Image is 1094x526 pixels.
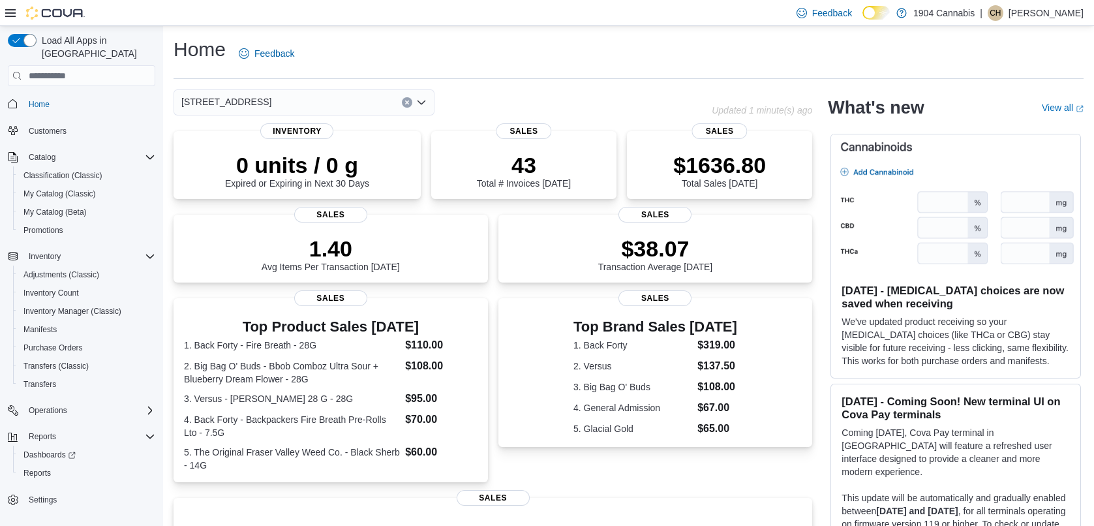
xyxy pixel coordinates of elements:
span: Operations [29,405,67,416]
span: Classification (Classic) [23,170,102,181]
dd: $137.50 [697,358,737,374]
span: Transfers [18,377,155,392]
strong: [DATE] and [DATE] [876,506,958,516]
dt: 3. Versus - [PERSON_NAME] 28 G - 28G [184,392,400,405]
span: Transfers [23,379,56,390]
button: Inventory [3,247,160,266]
span: Dashboards [18,447,155,463]
h2: What's new [828,97,924,118]
span: Catalog [23,149,155,165]
span: Feedback [812,7,852,20]
span: Transfers (Classic) [18,358,155,374]
span: Settings [29,495,57,505]
a: Settings [23,492,62,508]
span: Adjustments (Classic) [23,270,99,280]
span: [STREET_ADDRESS] [181,94,271,110]
span: Purchase Orders [18,340,155,356]
input: Dark Mode [862,6,890,20]
span: Reports [29,431,56,442]
span: Inventory [23,249,155,264]
span: Catalog [29,152,55,162]
svg: External link [1076,105,1084,113]
span: Inventory [260,123,333,139]
button: Reports [23,429,61,444]
button: Inventory Manager (Classic) [13,302,160,320]
button: Promotions [13,221,160,240]
span: Reports [18,465,155,481]
button: Classification (Classic) [13,166,160,185]
button: Catalog [3,148,160,166]
p: 0 units / 0 g [225,152,369,178]
dt: 3. Big Bag O' Buds [573,380,692,394]
a: Home [23,97,55,112]
div: Total # Invoices [DATE] [477,152,571,189]
h3: Top Product Sales [DATE] [184,319,478,335]
p: Coming [DATE], Cova Pay terminal in [GEOGRAPHIC_DATA] will feature a refreshed user interface des... [842,426,1070,478]
div: Avg Items Per Transaction [DATE] [262,236,400,272]
button: Operations [23,403,72,418]
button: Catalog [23,149,61,165]
p: We've updated product receiving so your [MEDICAL_DATA] choices (like THCa or CBG) stay visible fo... [842,315,1070,367]
button: Purchase Orders [13,339,160,357]
dt: 2. Versus [573,360,692,373]
span: Reports [23,468,51,478]
span: Promotions [18,223,155,238]
p: 1904 Cannabis [913,5,975,21]
div: Total Sales [DATE] [673,152,766,189]
button: Adjustments (Classic) [13,266,160,284]
a: Transfers [18,377,61,392]
span: Reports [23,429,155,444]
span: Manifests [18,322,155,337]
div: Courtnay Huculak [988,5,1003,21]
button: Operations [3,401,160,420]
span: Customers [23,123,155,139]
dt: 2. Big Bag O' Buds - Bbob Comboz Ultra Sour + Blueberry Dream Flower - 28G [184,360,400,386]
img: Cova [26,7,85,20]
span: Home [23,95,155,112]
p: $38.07 [598,236,713,262]
p: Updated 1 minute(s) ago [712,105,812,116]
a: Classification (Classic) [18,168,108,183]
span: Transfers (Classic) [23,361,89,371]
span: CH [990,5,1001,21]
a: Promotions [18,223,68,238]
h1: Home [174,37,226,63]
button: Settings [3,490,160,509]
dd: $319.00 [697,337,737,353]
a: Reports [18,465,56,481]
a: My Catalog (Classic) [18,186,101,202]
button: Open list of options [416,97,427,108]
dt: 4. General Admission [573,401,692,414]
a: Transfers (Classic) [18,358,94,374]
a: Manifests [18,322,62,337]
button: Inventory [23,249,66,264]
span: Load All Apps in [GEOGRAPHIC_DATA] [37,34,155,60]
span: Settings [23,491,155,508]
dd: $95.00 [405,391,477,407]
button: Clear input [402,97,412,108]
a: Inventory Count [18,285,84,301]
span: Feedback [254,47,294,60]
span: Classification (Classic) [18,168,155,183]
span: Manifests [23,324,57,335]
span: Purchase Orders [23,343,83,353]
p: 1.40 [262,236,400,262]
a: Feedback [234,40,299,67]
dt: 4. Back Forty - Backpackers Fire Breath Pre-Rolls Lto - 7.5G [184,413,400,439]
dd: $110.00 [405,337,477,353]
span: Inventory Manager (Classic) [18,303,155,319]
div: Transaction Average [DATE] [598,236,713,272]
dd: $67.00 [697,400,737,416]
dd: $60.00 [405,444,477,460]
a: View allExternal link [1042,102,1084,113]
dt: 1. Back Forty [573,339,692,352]
span: Adjustments (Classic) [18,267,155,283]
span: Sales [294,207,367,223]
button: Reports [3,427,160,446]
a: Dashboards [18,447,81,463]
button: Customers [3,121,160,140]
p: [PERSON_NAME] [1009,5,1084,21]
span: My Catalog (Beta) [18,204,155,220]
span: My Catalog (Beta) [23,207,87,217]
